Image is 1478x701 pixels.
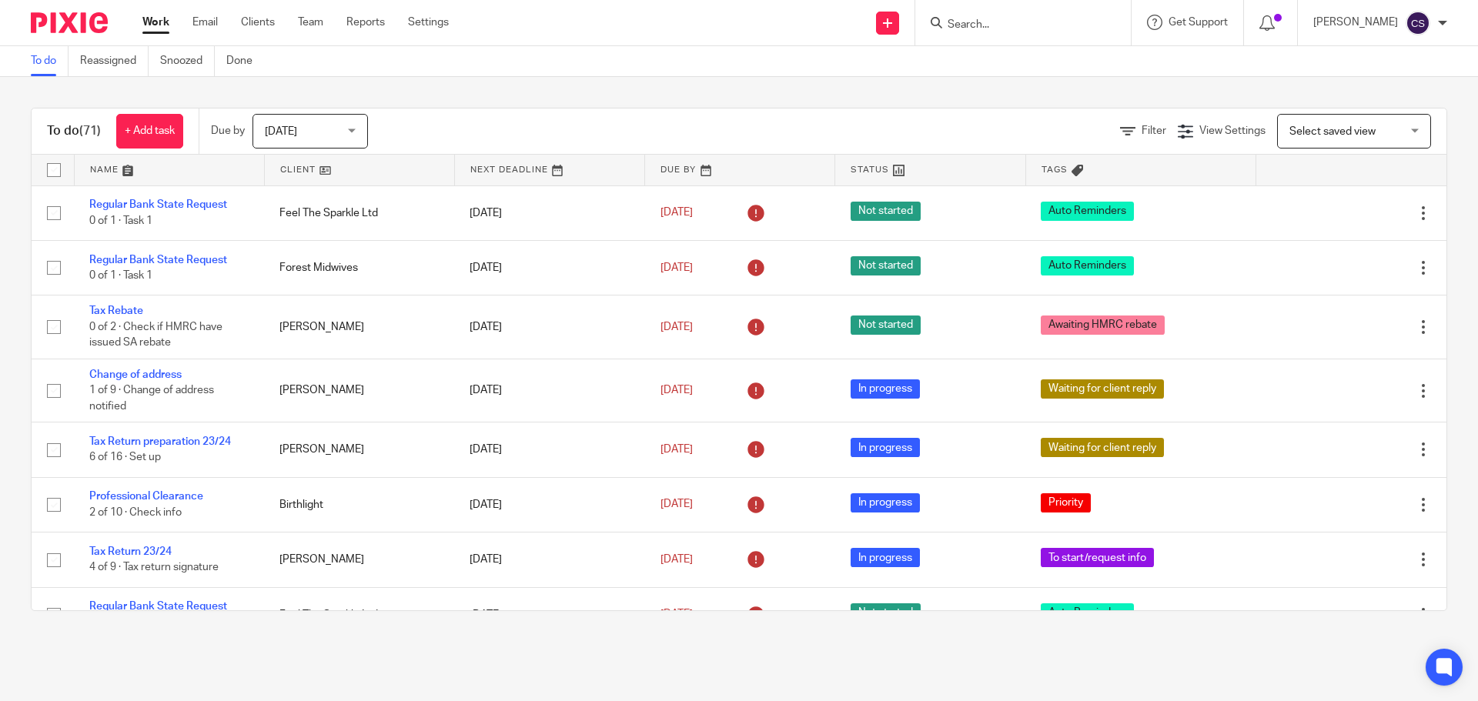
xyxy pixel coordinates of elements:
p: [PERSON_NAME] [1313,15,1398,30]
a: Work [142,15,169,30]
span: In progress [851,379,920,399]
span: Not started [851,202,921,221]
span: 6 of 16 · Set up [89,452,161,463]
span: In progress [851,493,920,512]
td: [DATE] [454,587,644,642]
span: [DATE] [660,499,693,510]
td: [PERSON_NAME] [264,532,454,587]
a: Tax Rebate [89,305,143,316]
a: Done [226,46,264,76]
a: Team [298,15,323,30]
span: [DATE] [660,385,693,396]
span: In progress [851,438,920,457]
span: [DATE] [660,554,693,565]
a: Regular Bank State Request [89,255,227,265]
img: svg%3E [1406,11,1430,35]
span: Priority [1041,493,1091,512]
td: Birthlight [264,477,454,532]
span: Select saved view [1289,126,1376,137]
span: 4 of 9 · Tax return signature [89,562,219,572]
a: Tax Return 23/24 [89,546,172,557]
span: [DATE] [660,322,693,332]
td: [DATE] [454,422,644,477]
td: [PERSON_NAME] [264,359,454,422]
span: Auto Reminders [1041,202,1134,221]
span: Auto Reminders [1041,603,1134,623]
span: Tags [1042,165,1068,174]
img: Pixie [31,12,108,33]
span: 0 of 2 · Check if HMRC have issued SA rebate [89,322,222,349]
span: [DATE] [660,444,693,455]
td: [PERSON_NAME] [264,295,454,359]
a: Settings [408,15,449,30]
span: In progress [851,548,920,567]
td: [PERSON_NAME] [264,422,454,477]
span: Filter [1142,125,1166,136]
p: Due by [211,123,245,139]
td: Forest Midwives [264,240,454,295]
span: [DATE] [660,609,693,620]
a: Professional Clearance [89,491,203,502]
a: + Add task [116,114,183,149]
h1: To do [47,123,101,139]
span: 0 of 1 · Task 1 [89,215,152,226]
span: View Settings [1199,125,1266,136]
td: [DATE] [454,532,644,587]
a: Email [192,15,218,30]
td: [DATE] [454,295,644,359]
a: Reports [346,15,385,30]
span: [DATE] [265,126,297,137]
span: [DATE] [660,262,693,273]
span: Auto Reminders [1041,256,1134,275]
a: Regular Bank State Request [89,199,227,210]
span: Not started [851,315,921,335]
span: 0 of 1 · Task 1 [89,270,152,281]
span: 2 of 10 · Check info [89,507,182,518]
span: Waiting for client reply [1041,379,1164,399]
span: Get Support [1169,17,1228,28]
span: 1 of 9 · Change of address notified [89,385,214,412]
td: [DATE] [454,359,644,422]
span: (71) [79,125,101,137]
span: [DATE] [660,208,693,219]
a: Clients [241,15,275,30]
td: Feel The Sparkle Ltd [264,185,454,240]
span: Awaiting HMRC rebate [1041,315,1165,335]
a: Regular Bank State Request [89,601,227,612]
td: Feel The Sparkle Ltd [264,587,454,642]
span: Waiting for client reply [1041,438,1164,457]
a: Reassigned [80,46,149,76]
span: Not started [851,603,921,623]
span: To start/request info [1041,548,1154,567]
span: Not started [851,256,921,275]
input: Search [946,18,1085,32]
a: To do [31,46,69,76]
a: Snoozed [160,46,215,76]
td: [DATE] [454,240,644,295]
a: Change of address [89,369,182,380]
td: [DATE] [454,477,644,532]
td: [DATE] [454,185,644,240]
a: Tax Return preparation 23/24 [89,436,231,447]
